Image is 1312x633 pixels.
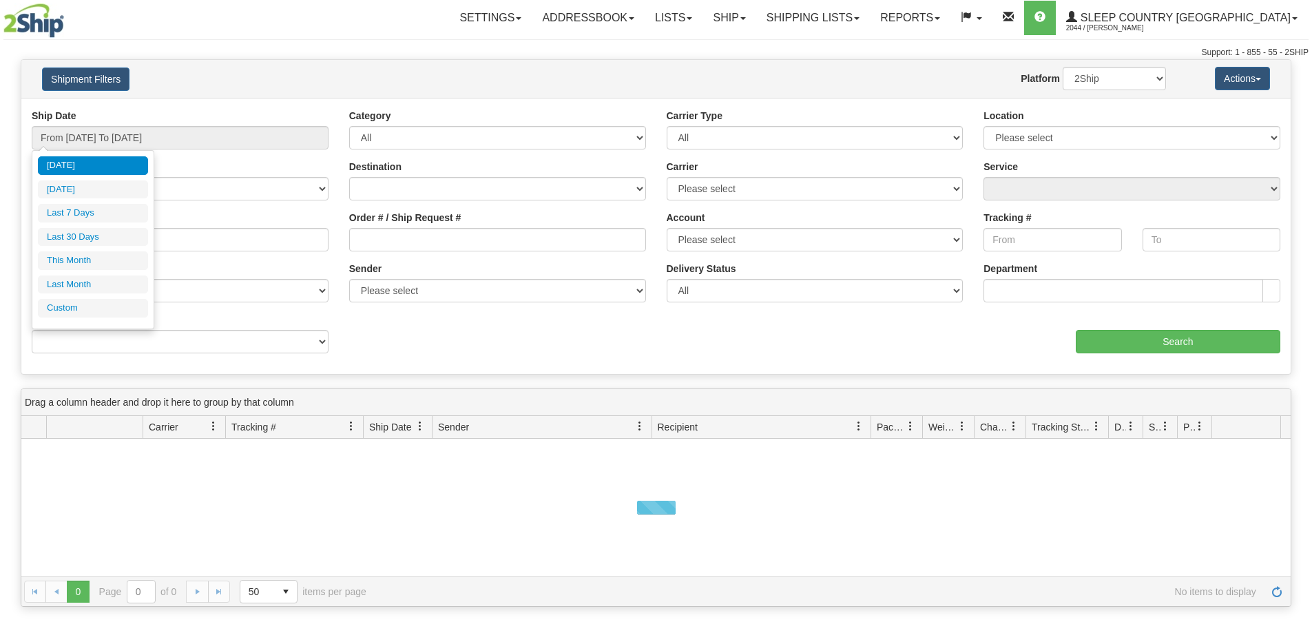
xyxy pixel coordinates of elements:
[1183,420,1195,434] span: Pickup Status
[38,228,148,247] li: Last 30 Days
[42,68,129,91] button: Shipment Filters
[667,262,736,276] label: Delivery Status
[349,211,461,225] label: Order # / Ship Request #
[1114,420,1126,434] span: Delivery Status
[32,109,76,123] label: Ship Date
[628,415,652,438] a: Sender filter column settings
[38,204,148,222] li: Last 7 Days
[99,580,177,603] span: Page of 0
[1143,228,1280,251] input: To
[349,109,391,123] label: Category
[983,262,1037,276] label: Department
[1280,246,1311,386] iframe: chat widget
[899,415,922,438] a: Packages filter column settings
[702,1,756,35] a: Ship
[928,420,957,434] span: Weight
[983,228,1121,251] input: From
[1215,67,1270,90] button: Actions
[1077,12,1291,23] span: Sleep Country [GEOGRAPHIC_DATA]
[240,580,366,603] span: items per page
[202,415,225,438] a: Carrier filter column settings
[950,415,974,438] a: Weight filter column settings
[667,109,722,123] label: Carrier Type
[38,156,148,175] li: [DATE]
[1085,415,1108,438] a: Tracking Status filter column settings
[980,420,1009,434] span: Charge
[1021,72,1060,85] label: Platform
[38,251,148,270] li: This Month
[349,262,382,276] label: Sender
[386,586,1256,597] span: No items to display
[983,211,1031,225] label: Tracking #
[645,1,702,35] a: Lists
[1076,330,1280,353] input: Search
[149,420,178,434] span: Carrier
[240,580,298,603] span: Page sizes drop down
[408,415,432,438] a: Ship Date filter column settings
[532,1,645,35] a: Addressbook
[1188,415,1211,438] a: Pickup Status filter column settings
[658,420,698,434] span: Recipient
[249,585,267,599] span: 50
[1066,21,1169,35] span: 2044 / [PERSON_NAME]
[1056,1,1308,35] a: Sleep Country [GEOGRAPHIC_DATA] 2044 / [PERSON_NAME]
[38,276,148,294] li: Last Month
[756,1,870,35] a: Shipping lists
[847,415,871,438] a: Recipient filter column settings
[1119,415,1143,438] a: Delivery Status filter column settings
[667,211,705,225] label: Account
[275,581,297,603] span: select
[1154,415,1177,438] a: Shipment Issues filter column settings
[3,3,64,38] img: logo2044.jpg
[38,299,148,318] li: Custom
[449,1,532,35] a: Settings
[1032,420,1092,434] span: Tracking Status
[3,47,1309,59] div: Support: 1 - 855 - 55 - 2SHIP
[1266,581,1288,603] a: Refresh
[877,420,906,434] span: Packages
[438,420,469,434] span: Sender
[21,389,1291,416] div: grid grouping header
[983,109,1023,123] label: Location
[667,160,698,174] label: Carrier
[870,1,950,35] a: Reports
[349,160,402,174] label: Destination
[369,420,411,434] span: Ship Date
[67,581,89,603] span: Page 0
[983,160,1018,174] label: Service
[340,415,363,438] a: Tracking # filter column settings
[1002,415,1025,438] a: Charge filter column settings
[38,180,148,199] li: [DATE]
[1149,420,1160,434] span: Shipment Issues
[231,420,276,434] span: Tracking #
